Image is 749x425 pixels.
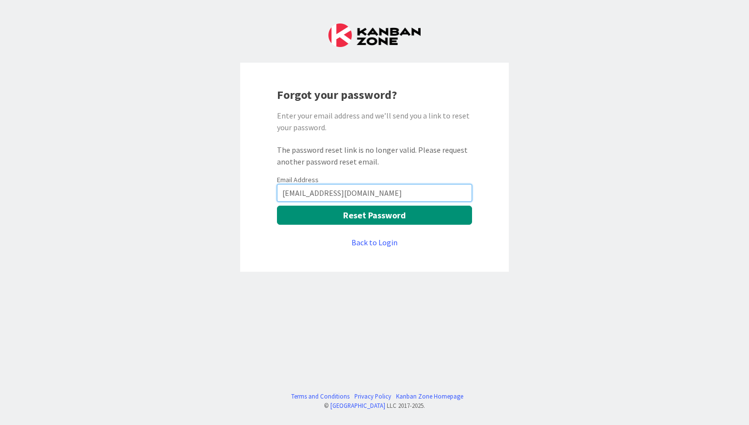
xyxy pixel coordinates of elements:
[277,175,319,184] label: Email Address
[277,110,472,133] div: Enter your email address and we’ll send you a link to reset your password.
[277,144,472,167] p: The password reset link is no longer valid. Please request another password reset email.
[354,392,391,401] a: Privacy Policy
[351,236,398,248] a: Back to Login
[330,401,385,409] a: [GEOGRAPHIC_DATA]
[328,24,421,47] img: Kanban Zone
[396,392,463,401] a: Kanban Zone Homepage
[277,87,397,102] b: Forgot your password?
[291,392,350,401] a: Terms and Conditions
[286,401,463,410] div: © LLC 2017- 2025 .
[277,206,472,225] button: Reset Password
